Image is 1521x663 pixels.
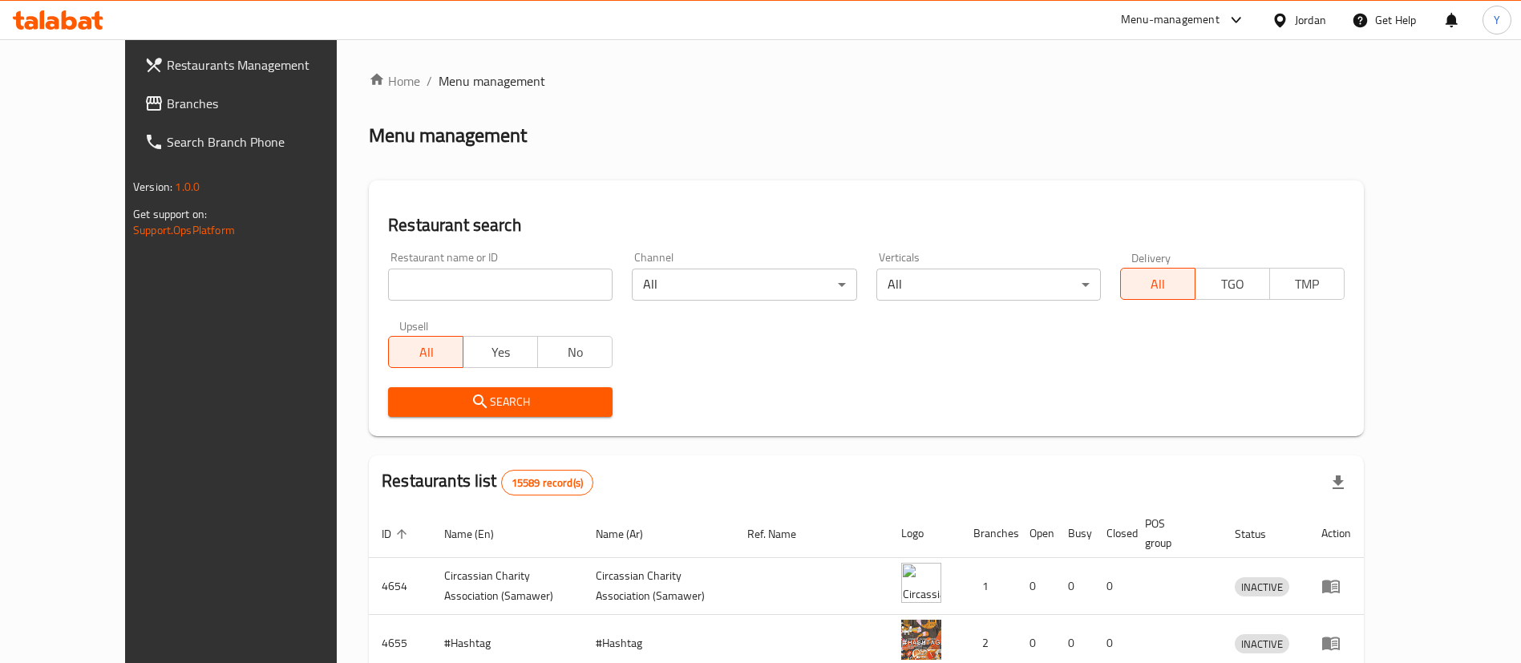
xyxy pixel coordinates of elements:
h2: Menu management [369,123,527,148]
span: TMP [1276,273,1338,296]
td: 1 [961,558,1017,615]
span: Menu management [439,71,545,91]
span: Version: [133,176,172,197]
span: Status [1235,524,1287,544]
span: All [1127,273,1189,296]
td: 0 [1017,558,1055,615]
div: Export file [1319,463,1357,502]
a: Home [369,71,420,91]
span: POS group [1145,514,1203,552]
label: Upsell [399,320,429,331]
a: Branches [131,84,379,123]
span: ID [382,524,412,544]
td: 4654 [369,558,431,615]
td: ​Circassian ​Charity ​Association​ (Samawer) [431,558,583,615]
span: TGO [1202,273,1264,296]
span: Ref. Name [747,524,817,544]
div: Jordan [1295,11,1326,29]
button: All [1120,268,1195,300]
li: / [427,71,432,91]
span: Restaurants Management [167,55,366,75]
span: No [544,341,606,364]
th: Logo [888,509,961,558]
a: Search Branch Phone [131,123,379,161]
div: Total records count [501,470,593,495]
button: Search [388,387,613,417]
img: #Hashtag [901,620,941,660]
span: Search Branch Phone [167,132,366,152]
span: 1.0.0 [175,176,200,197]
span: Name (En) [444,524,515,544]
div: Menu-management [1121,10,1220,30]
span: Y [1494,11,1500,29]
div: All [632,269,856,301]
button: TMP [1269,268,1345,300]
button: TGO [1195,268,1270,300]
div: Menu [1321,633,1351,653]
span: Yes [470,341,532,364]
input: Search for restaurant name or ID.. [388,269,613,301]
h2: Restaurants list [382,469,593,495]
th: Branches [961,509,1017,558]
span: 15589 record(s) [502,475,593,491]
button: Yes [463,336,538,368]
button: No [537,336,613,368]
div: INACTIVE [1235,577,1289,596]
img: ​Circassian ​Charity ​Association​ (Samawer) [901,563,941,603]
span: Search [401,392,600,412]
div: All [876,269,1101,301]
div: INACTIVE [1235,634,1289,653]
button: All [388,336,463,368]
th: Busy [1055,509,1094,558]
th: Action [1309,509,1364,558]
th: Open [1017,509,1055,558]
span: Name (Ar) [596,524,664,544]
nav: breadcrumb [369,71,1364,91]
div: Menu [1321,576,1351,596]
td: 0 [1094,558,1132,615]
span: INACTIVE [1235,578,1289,596]
span: All [395,341,457,364]
a: Support.OpsPlatform [133,220,235,241]
span: INACTIVE [1235,635,1289,653]
a: Restaurants Management [131,46,379,84]
th: Closed [1094,509,1132,558]
td: 0 [1055,558,1094,615]
label: Delivery [1131,252,1171,263]
td: ​Circassian ​Charity ​Association​ (Samawer) [583,558,734,615]
span: Branches [167,94,366,113]
h2: Restaurant search [388,213,1345,237]
span: Get support on: [133,204,207,224]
